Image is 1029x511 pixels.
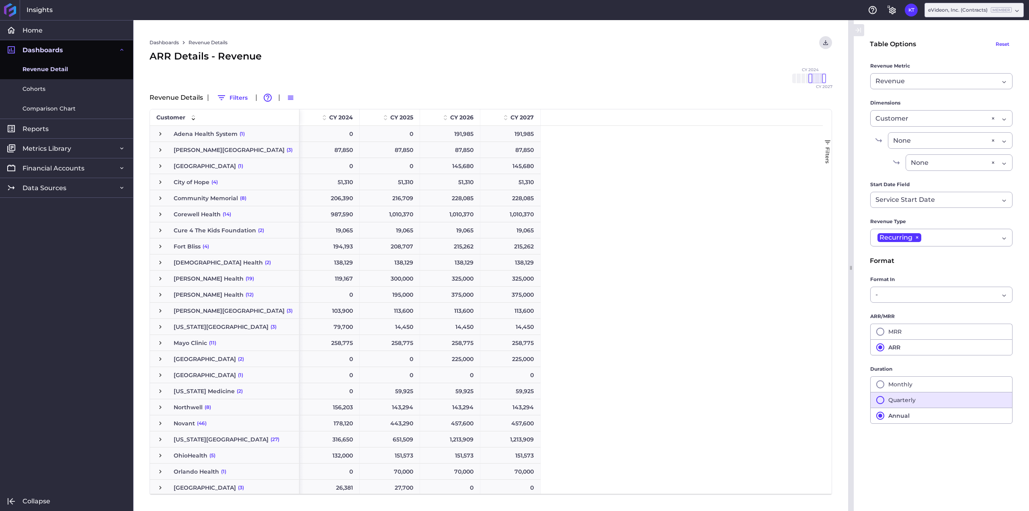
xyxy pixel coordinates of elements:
button: Reset [992,36,1013,52]
div: Press SPACE to select this row. [299,351,541,367]
span: Data Sources [23,184,66,192]
span: Adena Health System [174,126,238,142]
div: eVideon, Inc. (Contracts) [928,6,1012,14]
div: 0 [420,480,480,495]
span: CY 2027 [816,85,832,89]
div: 0 [360,367,420,383]
span: Reports [23,125,49,133]
div: Press SPACE to select this row. [299,190,541,206]
span: [PERSON_NAME][GEOGRAPHIC_DATA] [174,303,285,318]
div: × [991,135,995,146]
span: CY 2025 [390,114,413,121]
div: Press SPACE to select this row. [299,447,541,464]
span: CY 2024 [802,68,819,72]
div: 87,850 [420,142,480,158]
span: (2) [237,384,243,399]
span: City of Hope [174,174,209,190]
div: Press SPACE to select this row. [299,335,541,351]
div: 138,129 [360,254,420,270]
span: Orlando Health [174,464,219,479]
div: 27,700 [360,480,420,495]
div: 325,000 [420,271,480,286]
div: 258,775 [480,335,541,351]
div: 145,680 [420,158,480,174]
div: Press SPACE to select this row. [150,415,299,431]
div: 14,450 [360,319,420,335]
div: 191,985 [420,126,480,142]
div: Press SPACE to select this row. [150,287,299,303]
span: Dashboards [23,46,63,54]
div: 87,850 [299,142,360,158]
div: 1,213,909 [480,431,541,447]
div: Format [870,256,1013,266]
div: 51,310 [299,174,360,190]
span: (3) [287,303,293,318]
div: 51,310 [420,174,480,190]
div: Press SPACE to select this row. [299,158,541,174]
span: (46) [197,416,207,431]
div: 258,775 [299,335,360,351]
div: Press SPACE to select this row. [299,271,541,287]
span: (14) [223,207,231,222]
span: OhioHealth [174,448,207,463]
span: [US_STATE][GEOGRAPHIC_DATA] [174,319,269,335]
span: Recurring [879,233,912,242]
div: 138,129 [420,254,480,270]
span: (1) [238,367,243,383]
div: 0 [480,367,541,383]
span: [US_STATE] Medicine [174,384,235,399]
span: (8) [205,400,211,415]
div: 300,000 [360,271,420,286]
div: 0 [299,287,360,302]
div: 1,213,909 [420,431,480,447]
span: (1) [221,464,226,479]
button: Monthly [870,376,1013,392]
button: MRR [870,324,1013,339]
span: [PERSON_NAME] Health [174,271,244,286]
span: Customer [875,114,908,123]
button: ARR [870,339,1013,355]
div: 14,450 [480,319,541,335]
div: 1,010,370 [480,206,541,222]
span: Collapse [23,497,50,505]
div: Revenue Details [150,91,832,104]
div: 194,193 [299,238,360,254]
div: Press SPACE to select this row. [150,190,299,206]
div: 191,985 [480,126,541,142]
div: 651,509 [360,431,420,447]
button: General Settings [886,4,898,16]
span: (19) [246,271,254,286]
div: 0 [420,367,480,383]
span: [GEOGRAPHIC_DATA] [174,367,236,383]
span: (2) [238,351,244,367]
div: Press SPACE to select this row. [299,222,541,238]
div: ARR Details - Revenue [150,49,832,64]
div: 0 [360,158,420,174]
div: 1,010,370 [360,206,420,222]
div: Dropdown select [906,154,1013,171]
div: 215,262 [480,238,541,254]
div: Press SPACE to select this row. [150,126,299,142]
div: 103,900 [299,303,360,318]
div: 0 [480,480,541,495]
div: Press SPACE to select this row. [150,335,299,351]
span: (12) [246,287,254,302]
span: Service Start Date [875,195,935,205]
button: User Menu [819,36,832,49]
span: Dimensions [870,99,900,107]
div: 138,129 [480,254,541,270]
div: Press SPACE to select this row. [150,303,299,319]
span: (1) [240,126,245,142]
span: Community Memorial [174,191,238,206]
span: (2) [258,223,264,238]
div: Press SPACE to select this row. [150,238,299,254]
div: Press SPACE to select this row. [150,206,299,222]
span: CY 2026 [450,114,474,121]
div: Dropdown select [870,192,1013,208]
div: 19,065 [299,222,360,238]
span: Mayo Clinic [174,335,207,351]
div: 1,010,370 [420,206,480,222]
div: 59,925 [360,383,420,399]
div: Dropdown select [888,132,1013,149]
div: 19,065 [420,222,480,238]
